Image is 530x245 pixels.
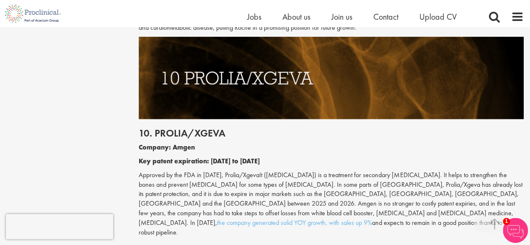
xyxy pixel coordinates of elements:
img: Chatbot [503,218,528,243]
b: Company: Amgen [139,143,195,152]
a: Jobs [247,11,261,22]
iframe: reCAPTCHA [6,214,113,239]
a: Join us [331,11,352,22]
a: the company generated solid YOY growth, with sales up 9% [217,218,372,227]
h2: 10. Prolia/Xgeva [139,128,524,139]
span: 1 [503,218,510,225]
a: About us [282,11,310,22]
p: Approved by the FDA in [DATE], Prolia/XgevaIt ([MEDICAL_DATA]) is a treatment for secondary [MEDI... [139,170,524,237]
img: Drugs with patents due to expire Prolia/Xgeva [139,37,524,119]
a: Upload CV [419,11,457,22]
b: Key patent expiration: [DATE] to [DATE] [139,157,260,165]
a: Contact [373,11,398,22]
